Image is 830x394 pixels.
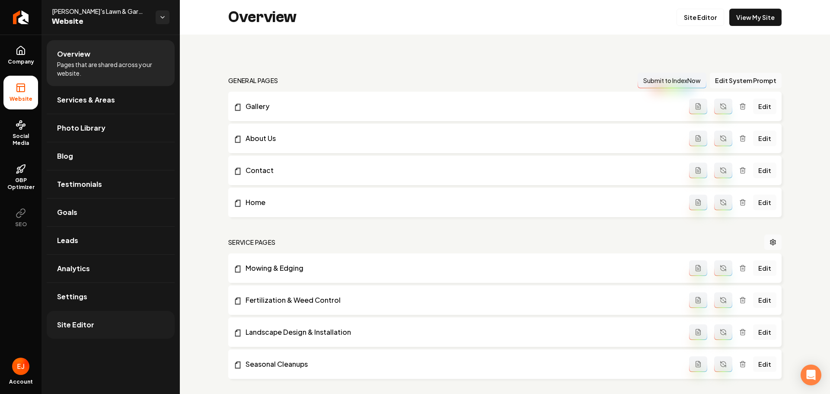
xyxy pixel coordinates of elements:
[57,123,105,133] span: Photo Library
[47,142,175,170] a: Blog
[228,9,297,26] h2: Overview
[57,263,90,274] span: Analytics
[13,10,29,24] img: Rebolt Logo
[677,9,724,26] a: Site Editor
[57,151,73,161] span: Blog
[57,179,102,189] span: Testimonials
[57,60,164,77] span: Pages that are shared across your website.
[47,170,175,198] a: Testimonials
[689,131,707,146] button: Add admin page prompt
[12,221,30,228] span: SEO
[3,133,38,147] span: Social Media
[233,165,689,176] a: Contact
[233,359,689,369] a: Seasonal Cleanups
[228,238,276,247] h2: Service Pages
[57,235,78,246] span: Leads
[689,356,707,372] button: Add admin page prompt
[233,327,689,337] a: Landscape Design & Installation
[710,73,782,88] button: Edit System Prompt
[638,73,706,88] button: Submit to IndexNow
[801,365,821,385] div: Open Intercom Messenger
[689,163,707,178] button: Add admin page prompt
[4,58,38,65] span: Company
[689,292,707,308] button: Add admin page prompt
[57,207,77,218] span: Goals
[12,358,29,375] img: Eduard Joers
[689,99,707,114] button: Add admin page prompt
[753,260,776,276] a: Edit
[57,49,90,59] span: Overview
[753,324,776,340] a: Edit
[47,227,175,254] a: Leads
[57,291,87,302] span: Settings
[12,358,29,375] button: Open user button
[753,163,776,178] a: Edit
[47,311,175,339] a: Site Editor
[47,114,175,142] a: Photo Library
[3,201,38,235] button: SEO
[52,7,149,16] span: [PERSON_NAME]'s Lawn & Garden Service
[3,38,38,72] a: Company
[753,131,776,146] a: Edit
[228,76,278,85] h2: general pages
[47,255,175,282] a: Analytics
[689,195,707,210] button: Add admin page prompt
[689,260,707,276] button: Add admin page prompt
[753,99,776,114] a: Edit
[729,9,782,26] a: View My Site
[689,324,707,340] button: Add admin page prompt
[753,292,776,308] a: Edit
[52,16,149,28] span: Website
[233,263,689,273] a: Mowing & Edging
[233,133,689,144] a: About Us
[753,195,776,210] a: Edit
[57,320,94,330] span: Site Editor
[47,86,175,114] a: Services & Areas
[233,197,689,208] a: Home
[6,96,36,103] span: Website
[3,157,38,198] a: GBP Optimizer
[233,295,689,305] a: Fertilization & Weed Control
[57,95,115,105] span: Services & Areas
[3,177,38,191] span: GBP Optimizer
[3,113,38,154] a: Social Media
[47,199,175,226] a: Goals
[47,283,175,311] a: Settings
[233,101,689,112] a: Gallery
[753,356,776,372] a: Edit
[9,378,33,385] span: Account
